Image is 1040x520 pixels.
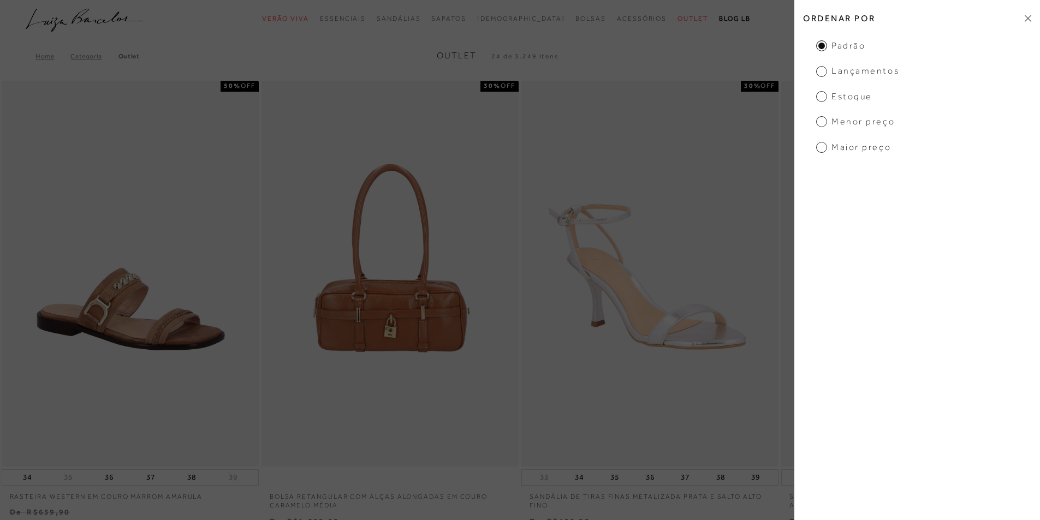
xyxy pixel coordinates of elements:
[748,470,763,485] button: 39
[262,15,309,22] span: Verão Viva
[491,52,559,60] span: 24 de 3.249 itens
[816,91,872,103] span: Estoque
[377,9,420,29] a: categoryNavScreenReaderText
[241,82,255,89] span: OFF
[719,15,751,22] span: BLOG LB
[263,82,518,465] img: BOLSA RETANGULAR COM ALÇAS ALONGADAS EM COURO CARAMELO MÉDIA
[27,507,70,516] small: R$659,90
[522,82,777,465] a: SANDÁLIA DE TIRAS FINAS METALIZADA PRATA E SALTO ALTO FINO SANDÁLIA DE TIRAS FINAS METALIZADA PRA...
[102,470,117,485] button: 36
[678,9,708,29] a: categoryNavScreenReaderText
[760,82,775,89] span: OFF
[501,82,515,89] span: OFF
[537,472,552,482] button: 33
[377,15,420,22] span: Sandálias
[20,470,35,485] button: 34
[816,116,895,128] span: Menor preço
[70,52,118,60] a: Categoria
[643,470,658,485] button: 36
[794,5,1040,31] h2: Ordenar por
[781,486,1038,511] a: SANDÁLIA DE TIRAS FINAS METALIZADA DOURADA E SALTO ALTO FINO
[816,141,891,153] span: Maior preço
[617,9,667,29] a: categoryNavScreenReaderText
[575,9,606,29] a: categoryNavScreenReaderText
[35,52,70,60] a: Home
[484,82,501,89] strong: 30%
[118,52,140,60] a: Outlet
[678,470,693,485] button: 37
[477,9,565,29] a: noSubCategoriesText
[262,486,519,511] a: BOLSA RETANGULAR COM ALÇAS ALONGADAS EM COURO CARAMELO MÉDIA
[522,82,777,465] img: SANDÁLIA DE TIRAS FINAS METALIZADA PRATA E SALTO ALTO FINO
[572,470,587,485] button: 34
[719,9,751,29] a: BLOG LB
[224,82,241,89] strong: 50%
[2,486,259,501] a: RASTEIRA WESTERN EM COURO MARROM AMARULA
[617,15,667,22] span: Acessórios
[3,82,258,465] img: RASTEIRA WESTERN EM COURO MARROM AMARULA
[184,470,199,485] button: 38
[521,486,778,511] a: SANDÁLIA DE TIRAS FINAS METALIZADA PRATA E SALTO ALTO FINO
[263,82,518,465] a: BOLSA RETANGULAR COM ALÇAS ALONGADAS EM COURO CARAMELO MÉDIA BOLSA RETANGULAR COM ALÇAS ALONGADAS...
[744,82,761,89] strong: 30%
[713,470,728,485] button: 38
[225,472,241,482] button: 39
[782,82,1037,465] a: SANDÁLIA DE TIRAS FINAS METALIZADA DOURADA E SALTO ALTO FINO SANDÁLIA DE TIRAS FINAS METALIZADA D...
[782,82,1037,465] img: SANDÁLIA DE TIRAS FINAS METALIZADA DOURADA E SALTO ALTO FINO
[477,15,565,22] span: [DEMOGRAPHIC_DATA]
[61,472,76,482] button: 35
[320,9,366,29] a: categoryNavScreenReaderText
[320,15,366,22] span: Essenciais
[431,15,466,22] span: Sapatos
[607,470,622,485] button: 35
[437,51,477,61] span: Outlet
[575,15,606,22] span: Bolsas
[816,40,865,52] span: Padrão
[262,9,309,29] a: categoryNavScreenReaderText
[678,15,708,22] span: Outlet
[431,9,466,29] a: categoryNavScreenReaderText
[816,65,899,77] span: Lançamentos
[10,507,21,516] small: De
[3,82,258,465] a: RASTEIRA WESTERN EM COURO MARROM AMARULA RASTEIRA WESTERN EM COURO MARROM AMARULA
[143,470,158,485] button: 37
